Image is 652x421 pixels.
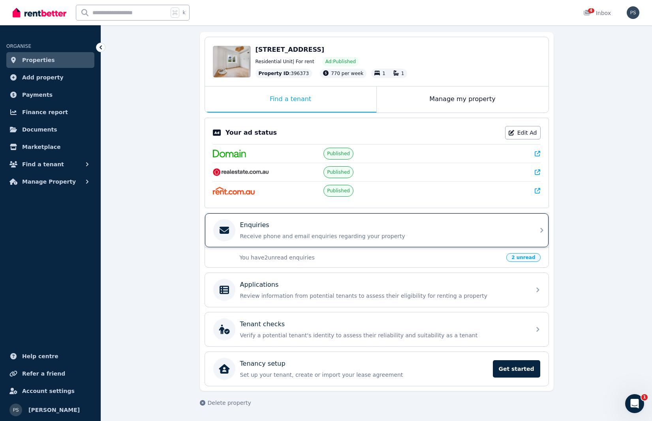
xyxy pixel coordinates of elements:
[225,128,277,137] p: Your ad status
[182,9,185,16] span: k
[259,70,289,77] span: Property ID
[256,58,314,65] span: Residential Unit | For rent
[240,220,269,230] p: Enquiries
[13,7,66,19] img: RentBetter
[6,122,94,137] a: Documents
[6,174,94,190] button: Manage Property
[588,8,594,13] span: 4
[641,394,648,400] span: 1
[240,254,502,261] p: You have 2 unread enquiries
[240,331,526,339] p: Verify a potential tenant's identity to assess their reliability and suitability as a tenant
[205,352,549,386] a: Tenancy setupSet up your tenant, create or import your lease agreementGet started
[625,394,644,413] iframe: Intercom live chat
[6,139,94,155] a: Marketplace
[9,404,22,416] img: Paloma Soulos
[22,90,53,100] span: Payments
[505,126,541,139] a: Edit Ad
[240,232,526,240] p: Receive phone and email enquiries regarding your property
[205,312,549,346] a: Tenant checksVerify a potential tenant's identity to assess their reliability and suitability as ...
[205,273,549,307] a: ApplicationsReview information from potential tenants to assess their eligibility for renting a p...
[6,348,94,364] a: Help centre
[213,168,269,176] img: RealEstate.com.au
[205,213,549,247] a: EnquiriesReceive phone and email enquiries regarding your property
[240,292,526,300] p: Review information from potential tenants to assess their eligibility for renting a property
[401,71,404,76] span: 1
[22,55,55,65] span: Properties
[327,150,350,157] span: Published
[200,399,251,407] button: Delete property
[382,71,385,76] span: 1
[325,58,356,65] span: Ad: Published
[22,73,64,82] span: Add property
[6,52,94,68] a: Properties
[22,125,57,134] span: Documents
[327,169,350,175] span: Published
[256,69,312,78] div: : 396373
[331,71,363,76] span: 770 per week
[6,87,94,103] a: Payments
[22,386,75,396] span: Account settings
[240,280,279,289] p: Applications
[377,86,549,113] div: Manage my property
[208,399,251,407] span: Delete property
[22,369,65,378] span: Refer a friend
[22,160,64,169] span: Find a tenant
[240,359,286,368] p: Tenancy setup
[6,43,31,49] span: ORGANISE
[493,360,540,378] span: Get started
[6,104,94,120] a: Finance report
[240,371,488,379] p: Set up your tenant, create or import your lease agreement
[6,366,94,382] a: Refer a friend
[627,6,639,19] img: Paloma Soulos
[22,107,68,117] span: Finance report
[28,405,80,415] span: [PERSON_NAME]
[6,70,94,85] a: Add property
[506,253,540,262] span: 2 unread
[213,150,246,158] img: Domain.com.au
[6,383,94,399] a: Account settings
[22,142,60,152] span: Marketplace
[327,188,350,194] span: Published
[256,46,325,53] span: [STREET_ADDRESS]
[205,86,376,113] div: Find a tenant
[22,177,76,186] span: Manage Property
[22,351,58,361] span: Help centre
[240,320,285,329] p: Tenant checks
[583,9,611,17] div: Inbox
[6,156,94,172] button: Find a tenant
[213,187,255,195] img: Rent.com.au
